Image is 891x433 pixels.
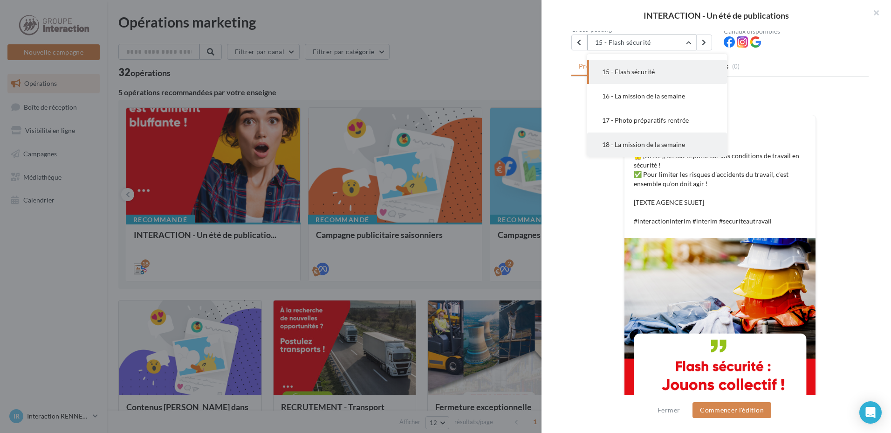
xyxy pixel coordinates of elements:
span: (0) [732,63,740,70]
span: 18 - La mission de la semaine [602,140,685,148]
div: INTERACTION - Un été de publications [556,11,876,20]
button: 16 - La mission de la semaine [587,84,727,108]
button: 18 - La mission de la semaine [587,133,727,157]
span: 16 - La mission de la semaine [602,92,685,100]
p: 🦺 [DATE], on fait le point sur vos conditions de travail en sécurité ! ✅ Pour limiter les risques... [634,151,806,226]
button: 17 - Photo préparatifs rentrée [587,108,727,133]
div: Cross-posting [571,26,716,33]
button: Fermer [654,405,684,416]
div: Open Intercom Messenger [859,401,882,424]
span: 15 - Flash sécurité [602,68,655,76]
button: 15 - Flash sécurité [587,35,696,50]
div: Canaux disponibles [724,28,869,35]
span: 17 - Photo préparatifs rentrée [602,116,689,124]
button: Commencer l'édition [692,402,771,418]
button: 15 - Flash sécurité [587,60,727,84]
